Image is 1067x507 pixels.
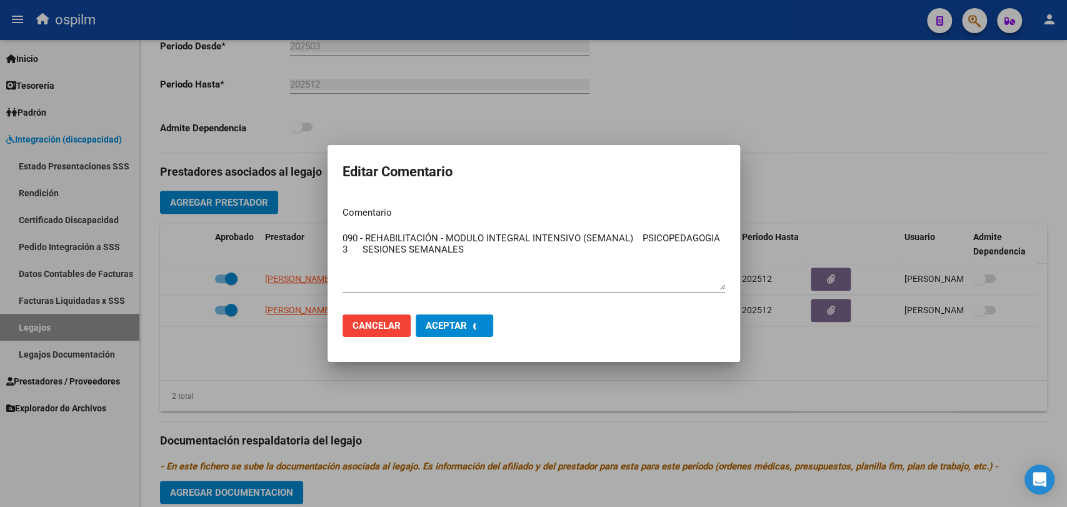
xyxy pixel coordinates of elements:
button: Aceptar [416,314,493,337]
p: Comentario [343,206,725,220]
span: Aceptar [426,320,467,331]
button: Cancelar [343,314,411,337]
h2: Editar Comentario [343,160,725,184]
div: Open Intercom Messenger [1024,464,1054,494]
span: Cancelar [353,320,401,331]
